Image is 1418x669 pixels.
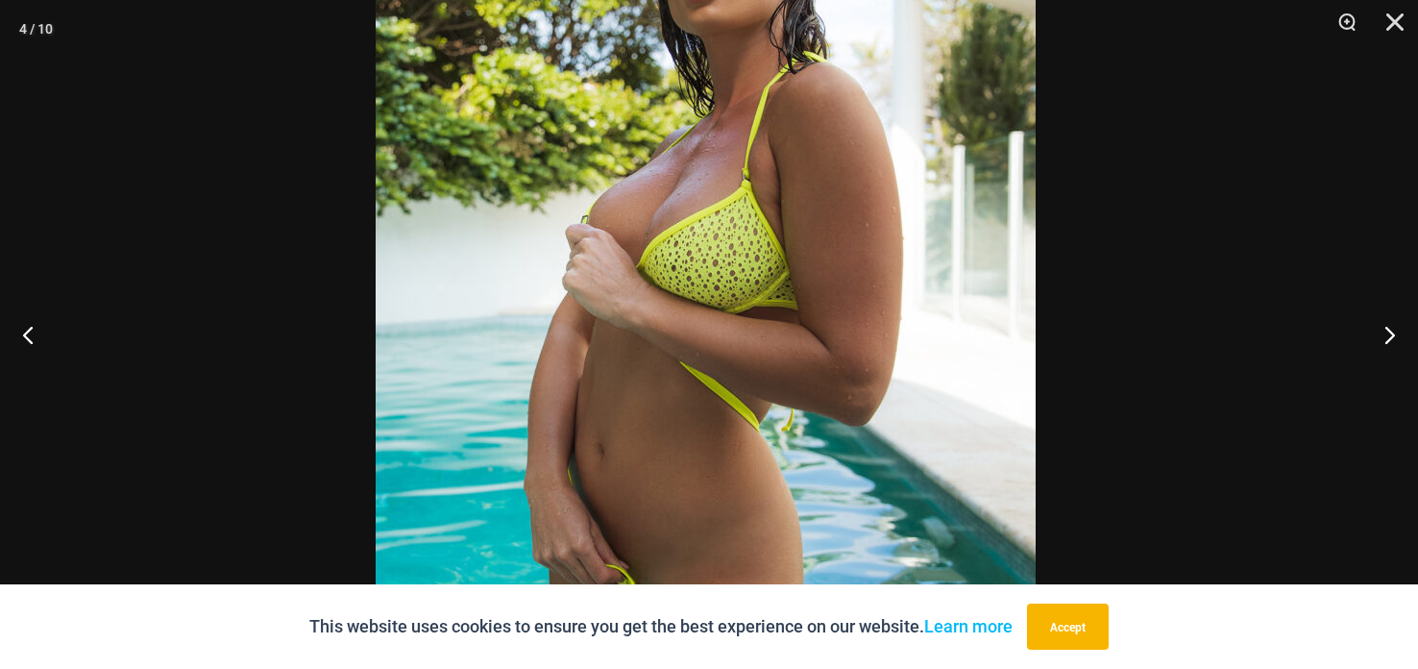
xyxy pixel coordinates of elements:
button: Accept [1027,604,1109,650]
p: This website uses cookies to ensure you get the best experience on our website. [309,612,1013,641]
a: Learn more [924,616,1013,636]
div: 4 / 10 [19,14,53,43]
button: Next [1346,286,1418,383]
